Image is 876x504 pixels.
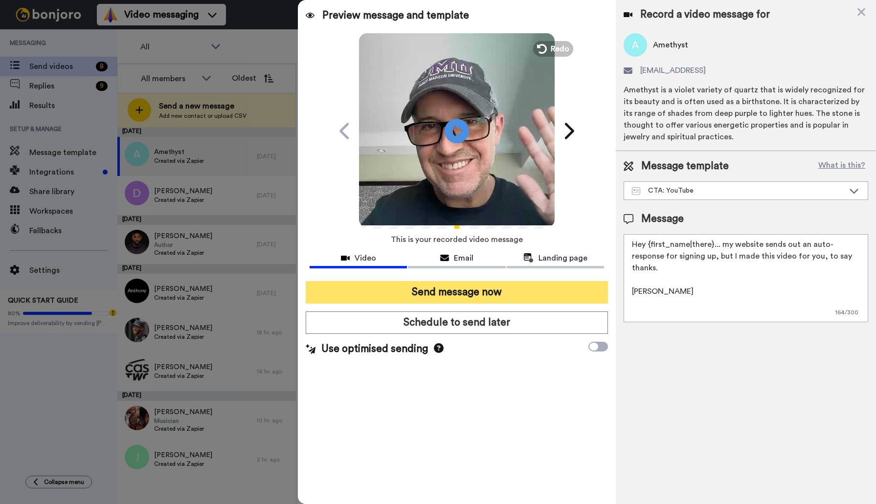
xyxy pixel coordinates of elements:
[321,342,428,356] span: Use optimised sending
[641,159,729,174] span: Message template
[632,186,844,196] div: CTA: YouTube
[306,281,608,304] button: Send message now
[815,159,868,174] button: What is this?
[641,212,684,226] span: Message
[306,311,608,334] button: Schedule to send later
[632,187,640,195] img: Message-temps.svg
[624,234,868,322] textarea: Hey {first_name|there}... my website sends out an auto-response for signing up, but I made this v...
[539,252,587,264] span: Landing page
[454,252,473,264] span: Email
[640,65,706,76] span: [EMAIL_ADDRESS]
[391,229,523,250] span: This is your recorded video message
[624,84,868,143] div: Amethyst is a violet variety of quartz that is widely recognized for its beauty and is often used...
[355,252,376,264] span: Video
